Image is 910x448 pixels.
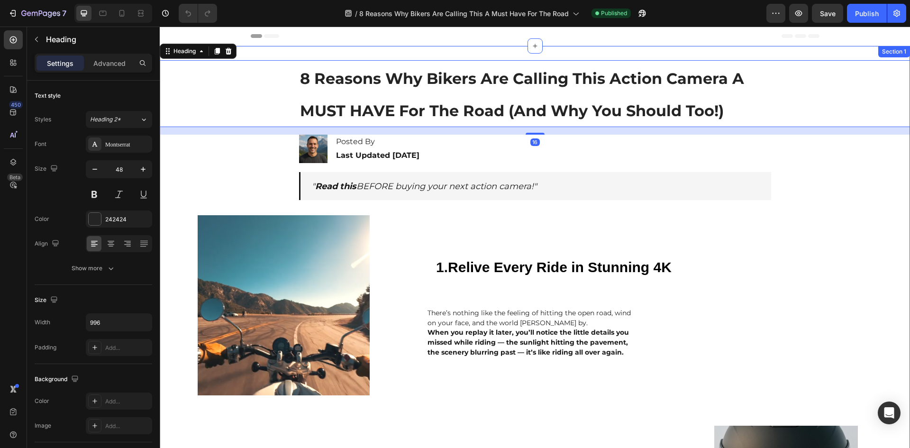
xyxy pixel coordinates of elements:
[35,163,60,175] div: Size
[7,174,23,181] div: Beta
[105,215,150,224] div: 242424
[105,422,150,430] div: Add...
[72,264,116,273] div: Show more
[35,260,152,277] button: Show more
[601,9,627,18] span: Published
[90,115,121,124] span: Heading 2*
[62,8,66,19] p: 7
[93,58,126,68] p: Advanced
[268,302,469,330] strong: When you replay it later, you’ll notice the little details you missed while riding — the sunlight...
[855,9,879,18] div: Publish
[35,215,49,223] div: Color
[35,238,61,250] div: Align
[35,140,46,148] div: Font
[105,397,150,406] div: Add...
[175,110,261,121] h2: Posted By
[288,233,512,248] strong: Relive Every Ride in Stunning 4K
[35,421,51,430] div: Image
[276,233,288,248] strong: 1.
[720,21,748,29] div: Section 1
[105,344,150,352] div: Add...
[139,108,168,137] img: gempages_573313810488624019-601827a5-387a-4ef8-a5ad-e7664f8ab7ae.png
[820,9,836,18] span: Save
[179,4,217,23] div: Undo/Redo
[155,155,178,165] strong: Read
[35,343,56,352] div: Padding
[46,34,148,45] p: Heading
[180,155,197,165] strong: this
[152,155,377,165] i: " BEFORE buying your next action camera!"
[371,112,380,119] div: 16
[35,397,49,405] div: Color
[878,402,901,424] div: Open Intercom Messenger
[268,282,471,301] span: There’s nothing like the feeling of hitting the open road, wind on your face, and the world [PERS...
[176,124,260,133] strong: Last Updated [DATE]
[47,58,73,68] p: Settings
[86,111,152,128] button: Heading 2*
[35,91,61,100] div: Text style
[105,140,150,149] div: Montserrat
[355,9,357,18] span: /
[35,115,51,124] div: Styles
[35,294,60,307] div: Size
[35,318,50,327] div: Width
[847,4,887,23] button: Publish
[4,4,71,23] button: 7
[35,373,81,386] div: Background
[160,27,910,448] iframe: Design area
[86,314,152,331] input: Auto
[359,9,569,18] span: 8 Reasons Why Bikers Are Calling This A Must Have For The Road
[9,101,23,109] div: 450
[812,4,843,23] button: Save
[9,189,238,369] img: gempages_573313810488624019-4a2a962c-b644-41a3-8d77-66fb78cd9c42.png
